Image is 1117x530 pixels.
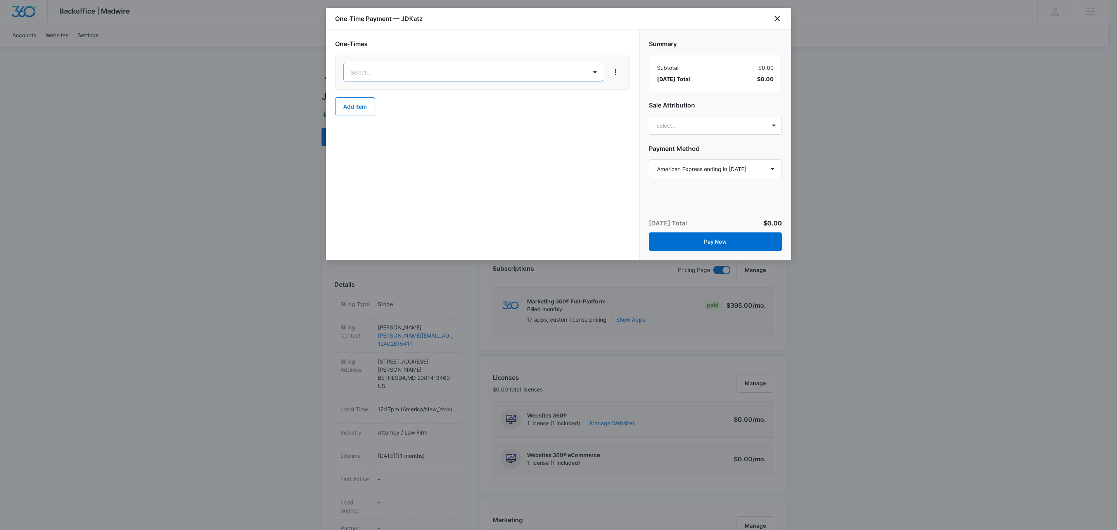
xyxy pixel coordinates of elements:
[757,75,774,83] span: $0.00
[649,232,782,251] button: Pay Now
[657,64,774,72] div: $0.00
[649,144,782,153] h2: Payment Method
[773,14,782,23] button: close
[763,219,782,227] span: $0.00
[657,75,690,83] span: [DATE] Total
[335,14,423,23] h1: One-Time Payment — JDKatz
[657,64,678,72] span: Subtotal
[649,218,687,228] p: [DATE] Total
[335,97,375,116] button: Add Item
[609,66,622,78] button: View More
[335,39,630,48] h2: One-Times
[649,39,782,48] h2: Summary
[649,100,782,110] h2: Sale Attribution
